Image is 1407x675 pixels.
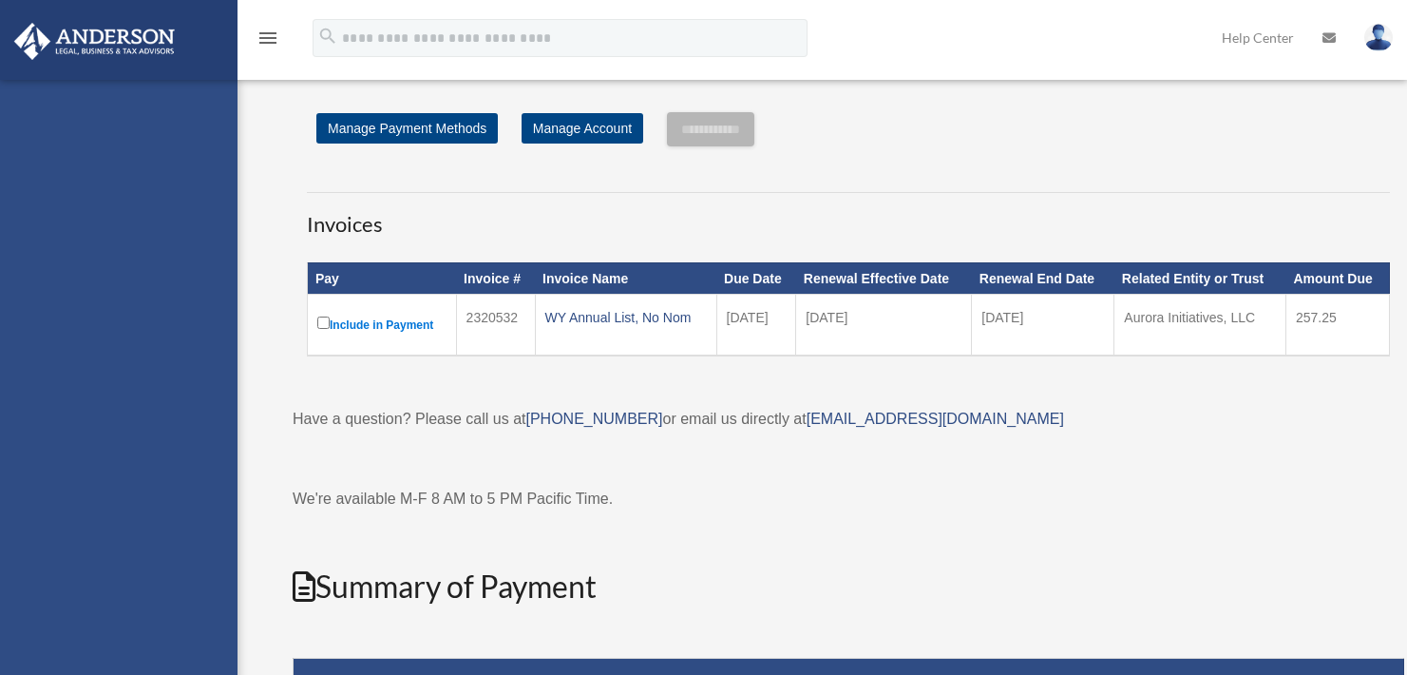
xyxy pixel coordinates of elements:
[257,33,279,49] a: menu
[535,262,716,295] th: Invoice Name
[317,317,330,329] input: Include in Payment
[807,411,1064,427] a: [EMAIL_ADDRESS][DOMAIN_NAME]
[293,406,1404,433] p: Have a question? Please call us at or email us directly at
[716,262,796,295] th: Due Date
[1114,262,1286,295] th: Related Entity or Trust
[1286,295,1390,357] td: 257.25
[9,23,181,60] img: Anderson Advisors Platinum Portal
[525,411,662,427] a: [PHONE_NUMBER]
[317,313,447,337] label: Include in Payment
[308,262,457,295] th: Pay
[293,486,1404,512] p: We're available M-F 8 AM to 5 PM Pacific Time.
[1286,262,1390,295] th: Amount Due
[307,192,1390,240] h3: Invoices
[716,295,796,357] td: [DATE]
[456,262,535,295] th: Invoice #
[796,262,972,295] th: Renewal Effective Date
[972,295,1114,357] td: [DATE]
[1114,295,1286,357] td: Aurora Initiatives, LLC
[796,295,972,357] td: [DATE]
[293,566,1404,608] h2: Summary of Payment
[316,113,498,144] a: Manage Payment Methods
[456,295,535,357] td: 2320532
[257,27,279,49] i: menu
[522,113,643,144] a: Manage Account
[545,304,707,331] div: WY Annual List, No Nom
[1364,24,1393,51] img: User Pic
[317,26,338,47] i: search
[972,262,1114,295] th: Renewal End Date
